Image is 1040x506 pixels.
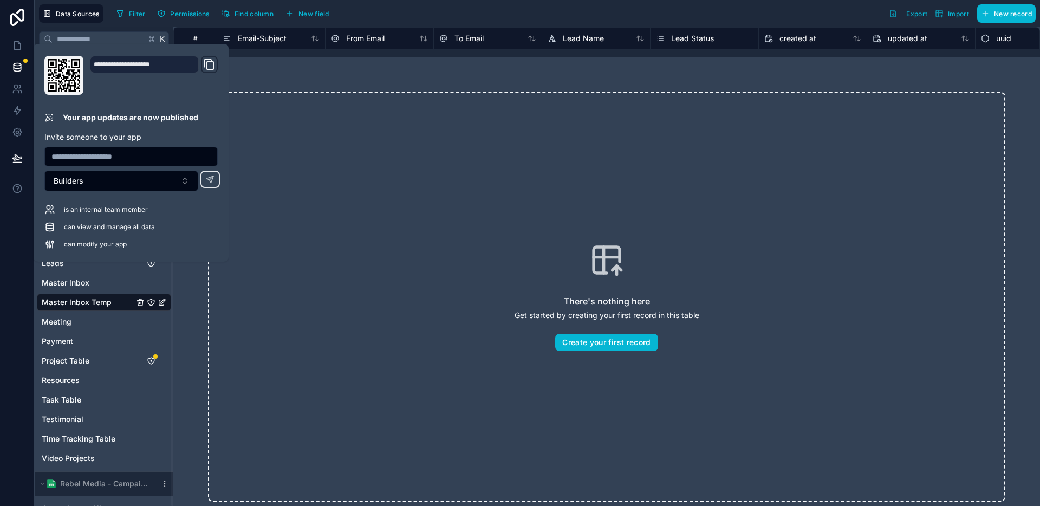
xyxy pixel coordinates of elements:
button: Find column [218,5,277,22]
span: Permissions [170,10,209,18]
div: Task Table [37,391,171,408]
div: Leads [37,255,171,272]
button: Create your first record [555,334,658,351]
a: Meeting [42,316,134,327]
span: created at [779,33,816,44]
span: Data Sources [56,10,100,18]
button: New field [282,5,333,22]
span: can view and manage all data [64,223,155,231]
a: Payment [42,336,134,347]
div: Resources [37,372,171,389]
span: Testimonial [42,414,83,425]
span: Video Projects [42,453,95,464]
a: Video Projects [42,453,134,464]
div: Domain and Custom Link [90,56,218,95]
span: K [159,35,166,43]
a: Project Table [42,355,134,366]
div: Master Inbox Temp [37,294,171,311]
button: Google Sheets logoRebel Media - Campaign Analytics [37,476,156,491]
a: New record [973,4,1036,23]
span: Lead Status [671,33,714,44]
div: Master Inbox [37,274,171,291]
span: Meeting [42,316,71,327]
span: New field [298,10,329,18]
div: Payment [37,333,171,350]
h2: There's nothing here [564,295,650,308]
button: Export [885,4,931,23]
span: Lead Name [563,33,604,44]
div: Meeting [37,313,171,330]
span: To Email [454,33,484,44]
button: Filter [112,5,149,22]
a: Permissions [153,5,217,22]
button: Data Sources [39,4,103,23]
div: Testimonial [37,411,171,428]
span: Filter [129,10,146,18]
span: Builders [54,176,83,186]
p: Get started by creating your first record in this table [515,310,699,321]
a: Resources [42,375,134,386]
a: Master Inbox Temp [42,297,134,308]
span: Payment [42,336,73,347]
span: Import [948,10,969,18]
span: Master Inbox Temp [42,297,112,308]
button: New record [977,4,1036,23]
span: Export [906,10,927,18]
div: Time Tracking Table [37,430,171,447]
div: Video Projects [37,450,171,467]
button: Select Button [44,171,198,191]
span: Find column [235,10,274,18]
span: Resources [42,375,80,386]
span: uuid [996,33,1011,44]
img: Google Sheets logo [47,479,56,488]
span: Rebel Media - Campaign Analytics [60,478,151,489]
span: Leads [42,258,64,269]
button: Import [931,4,973,23]
span: Task Table [42,394,81,405]
div: # [182,34,209,42]
span: Time Tracking Table [42,433,115,444]
span: From Email [346,33,385,44]
button: Permissions [153,5,213,22]
span: can modify your app [64,240,127,249]
a: Time Tracking Table [42,433,134,444]
span: Project Table [42,355,89,366]
p: Invite someone to your app [44,132,218,142]
a: Master Inbox [42,277,134,288]
span: Master Inbox [42,277,89,288]
a: Leads [42,258,134,269]
span: is an internal team member [64,205,148,214]
span: New record [994,10,1032,18]
a: Task Table [42,394,134,405]
p: Your app updates are now published [63,112,198,123]
span: Email-Subject [238,33,287,44]
span: updated at [888,33,927,44]
div: Project Table [37,352,171,369]
a: Testimonial [42,414,134,425]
